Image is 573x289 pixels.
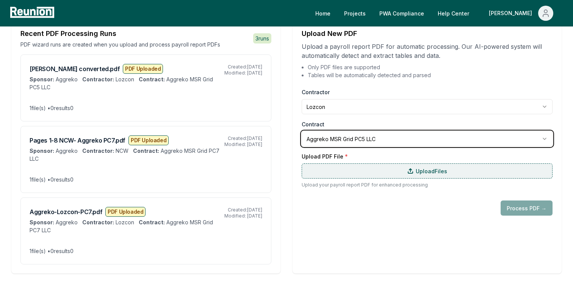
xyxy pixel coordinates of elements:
[139,76,165,82] strong: Contract:
[30,207,224,217] h3: Aggreko-Lozcon-PC7.pdf
[302,42,553,60] p: Upload a payroll report PDF for automatic processing. Our AI-powered system will automatically de...
[302,120,324,128] label: Contract
[432,6,475,21] a: Help Center
[302,163,553,179] label: Upload Files
[82,76,134,82] span: Lozcon
[30,148,54,154] strong: Sponsor:
[82,76,114,82] strong: Contractor:
[302,28,553,39] h2: Upload New PDF
[483,6,559,21] button: [PERSON_NAME]
[224,213,262,219] div: Modified: [DATE]
[82,148,128,154] span: NCW
[224,135,262,141] div: Created: [DATE]
[82,219,134,225] span: Lozcon
[338,6,372,21] a: Projects
[82,148,114,154] strong: Contractor:
[139,219,165,225] strong: Contract:
[20,40,220,48] p: PDF wizard runs are created when you upload and process payroll report PDFs
[30,104,74,112] div: 1 file(s) • 0 results 0
[20,28,220,39] h2: Recent PDF Processing Runs
[30,219,54,225] strong: Sponsor:
[128,135,169,145] div: PDF Uploaded
[253,33,271,43] div: 3 runs
[302,152,553,160] label: Upload PDF File
[30,135,224,145] h3: Pages 1-8 NCW- Aggreko PC7.pdf
[30,176,74,183] div: 1 file(s) • 0 results 0
[373,6,430,21] a: PWA Compliance
[30,247,74,255] div: 1 file(s) • 0 results 0
[309,6,565,21] nav: Main
[82,219,114,225] strong: Contractor:
[224,64,262,70] div: Created: [DATE]
[30,76,54,82] strong: Sponsor:
[133,148,159,154] strong: Contract:
[30,219,78,225] span: Aggreko
[224,141,262,148] div: Modified: [DATE]
[302,88,330,96] label: Contractor
[489,6,535,21] div: [PERSON_NAME]
[309,6,337,21] a: Home
[30,148,78,154] span: Aggreko
[123,64,163,74] div: PDF Uploaded
[30,76,78,82] span: Aggreko
[105,207,146,217] div: PDF Uploaded
[308,63,553,71] li: Only PDF files are supported
[30,64,224,74] h3: [PERSON_NAME] converted.pdf
[308,71,553,79] li: Tables will be automatically detected and parsed
[224,70,262,76] div: Modified: [DATE]
[224,207,262,213] div: Created: [DATE]
[302,182,553,188] p: Upload your payroll report PDF for enhanced processing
